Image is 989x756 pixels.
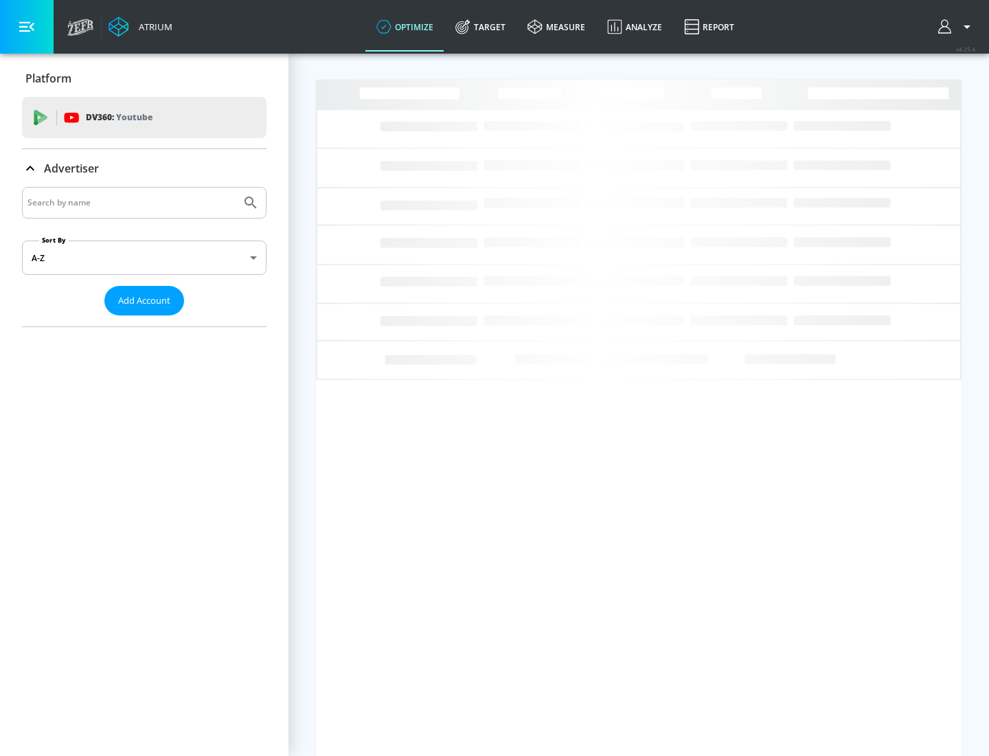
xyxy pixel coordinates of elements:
[22,59,266,98] div: Platform
[673,2,745,52] a: Report
[86,110,152,125] p: DV360:
[25,71,71,86] p: Platform
[44,161,99,176] p: Advertiser
[133,21,172,33] div: Atrium
[27,194,236,212] input: Search by name
[956,45,975,53] span: v 4.25.4
[116,110,152,124] p: Youtube
[444,2,516,52] a: Target
[22,241,266,275] div: A-Z
[516,2,596,52] a: measure
[109,16,172,37] a: Atrium
[39,236,69,245] label: Sort By
[22,315,266,326] nav: list of Advertiser
[22,149,266,188] div: Advertiser
[118,293,170,309] span: Add Account
[365,2,444,52] a: optimize
[104,286,184,315] button: Add Account
[22,187,266,326] div: Advertiser
[596,2,673,52] a: Analyze
[22,97,266,138] div: DV360: Youtube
